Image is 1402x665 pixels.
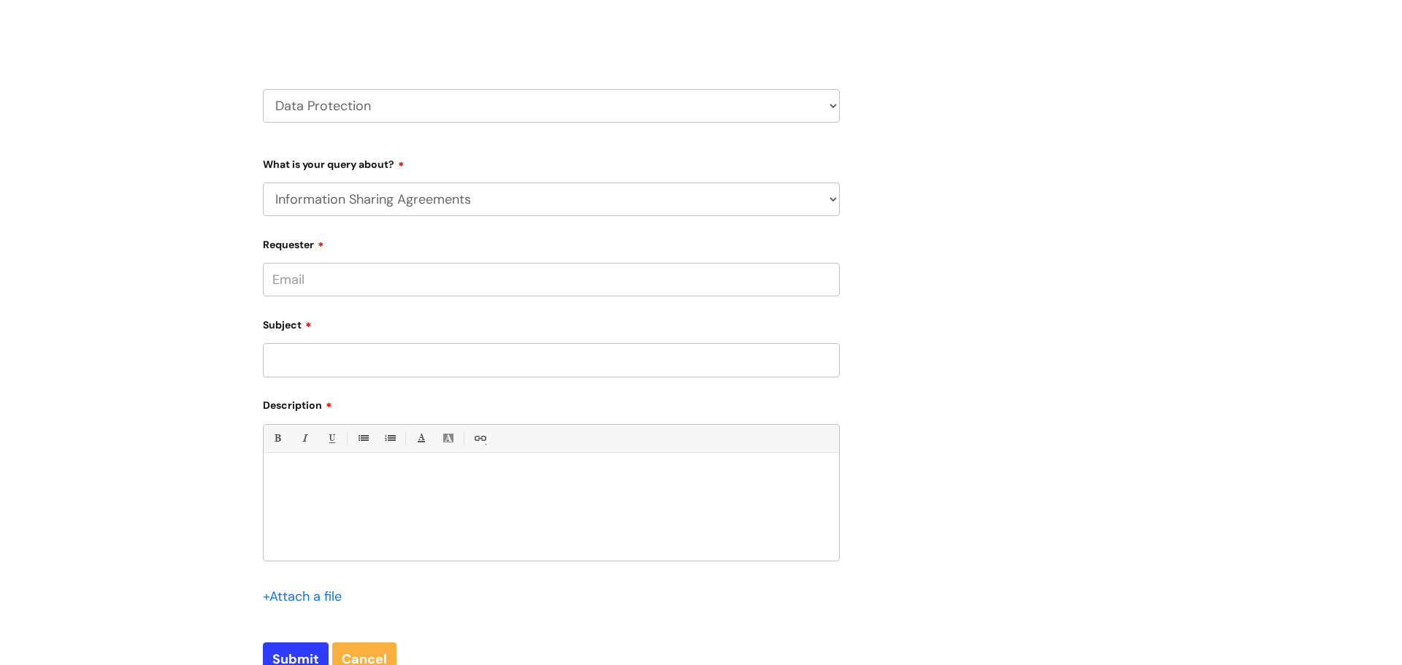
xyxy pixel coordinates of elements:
a: Italic (Ctrl-I) [295,429,313,447]
a: Back Color [439,429,457,447]
a: 1. Ordered List (Ctrl-Shift-8) [380,429,399,447]
div: Attach a file [263,585,350,608]
a: Underline(Ctrl-U) [322,429,340,447]
a: Link [470,429,489,447]
label: Description [263,394,840,412]
a: Bold (Ctrl-B) [268,429,286,447]
label: What is your query about? [263,153,840,171]
a: • Unordered List (Ctrl-Shift-7) [353,429,372,447]
label: Subject [263,314,840,331]
a: Font Color [412,429,430,447]
input: Email [263,263,840,296]
h2: Select issue type [263,15,840,42]
label: Requester [263,234,840,251]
